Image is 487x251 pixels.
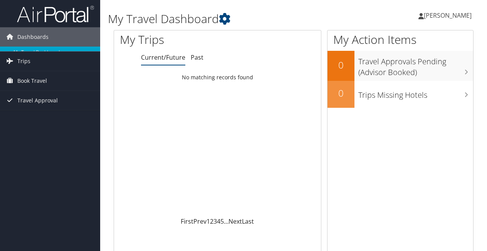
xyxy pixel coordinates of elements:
[181,217,193,226] a: First
[358,52,473,78] h3: Travel Approvals Pending (Advisor Booked)
[108,11,356,27] h1: My Travel Dashboard
[327,59,354,72] h2: 0
[193,217,207,226] a: Prev
[120,32,229,48] h1: My Trips
[17,91,58,110] span: Travel Approval
[327,51,473,80] a: 0Travel Approvals Pending (Advisor Booked)
[213,217,217,226] a: 3
[224,217,228,226] span: …
[242,217,254,226] a: Last
[327,87,354,100] h2: 0
[17,52,30,71] span: Trips
[228,217,242,226] a: Next
[327,81,473,108] a: 0Trips Missing Hotels
[358,86,473,100] h3: Trips Missing Hotels
[210,217,213,226] a: 2
[191,53,203,62] a: Past
[17,5,94,23] img: airportal-logo.png
[327,32,473,48] h1: My Action Items
[114,70,321,84] td: No matching records found
[424,11,472,20] span: [PERSON_NAME]
[207,217,210,226] a: 1
[17,71,47,90] span: Book Travel
[217,217,220,226] a: 4
[220,217,224,226] a: 5
[418,4,479,27] a: [PERSON_NAME]
[17,27,49,47] span: Dashboards
[141,53,185,62] a: Current/Future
